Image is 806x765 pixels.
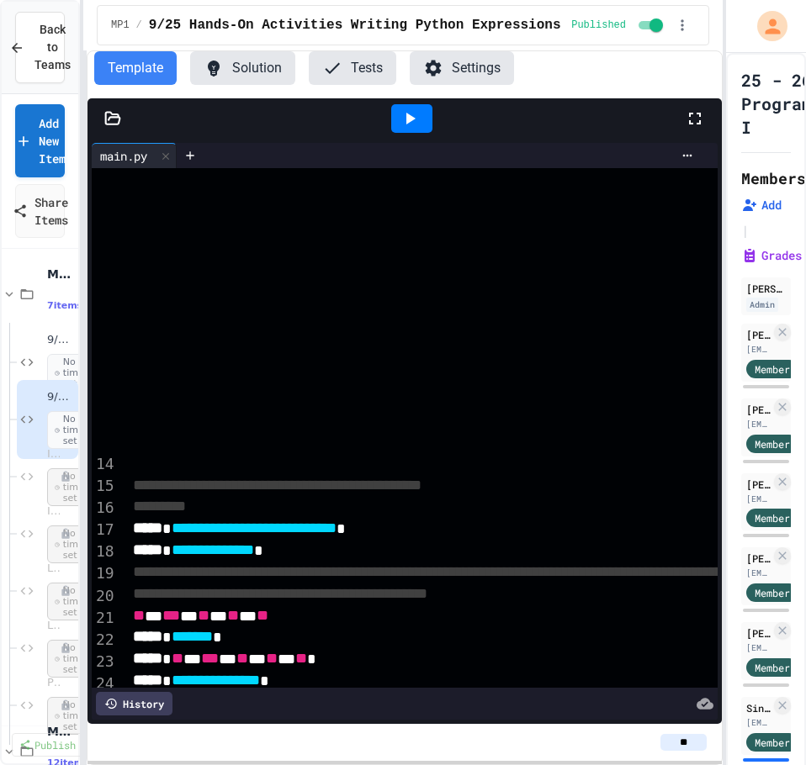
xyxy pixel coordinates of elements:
[746,551,771,566] div: [PERSON_NAME]
[740,7,792,45] div: My Account
[755,585,790,600] span: Member
[60,585,72,597] div: Unpublished
[47,640,97,678] span: No time set
[746,402,771,417] div: [PERSON_NAME]
[92,497,117,519] div: 16
[47,266,75,282] span: MP1
[746,567,771,579] div: [EMAIL_ADDRESS][DOMAIN_NAME]
[34,21,71,74] span: Back to Teams
[92,519,117,541] div: 17
[309,51,396,85] button: Tests
[92,475,117,497] div: 15
[190,51,295,85] button: Solution
[60,528,72,540] div: Unpublished
[92,629,117,651] div: 22
[92,147,156,165] div: main.py
[746,281,786,296] div: [PERSON_NAME][EMAIL_ADDRESS][PERSON_NAME][DOMAIN_NAME]
[92,143,177,168] div: main.py
[47,525,97,564] span: No time set
[47,333,75,347] span: 9/24 Basic Python Operations and Functions
[47,300,82,311] span: 7 items
[92,541,117,562] div: 18
[96,692,172,715] div: History
[47,390,75,404] span: 9/25 Hands-On Activities Writing Python Expressions
[111,18,130,32] span: MP1
[47,676,60,690] span: Python Introduction
[92,607,117,629] div: 21
[755,436,790,451] span: Member
[12,733,83,757] a: Publish
[746,327,771,342] div: [PERSON_NAME]
[571,18,626,32] span: Published
[92,673,117,694] div: 24
[94,51,177,85] button: Template
[47,354,97,393] span: No time set
[15,184,65,238] a: Share Items
[741,220,750,240] span: |
[47,447,60,462] span: Images
[47,697,97,736] span: No time set
[47,562,60,576] span: Lab 1: Intro to Juicemind and Python
[92,562,117,584] div: 19
[92,453,117,474] div: 14
[735,698,789,748] iframe: chat widget
[47,468,97,507] span: No time set
[15,104,65,177] a: Add New Item
[746,477,771,492] div: [PERSON_NAME]
[60,642,72,654] div: Unpublished
[755,510,790,525] span: Member
[92,651,117,673] div: 23
[92,585,117,607] div: 20
[410,51,514,85] button: Settings
[755,361,790,377] span: Member
[741,247,802,264] button: Grades
[746,418,771,430] div: [EMAIL_ADDRESS][DOMAIN_NAME]
[571,15,666,35] div: Content is published and visible to students
[47,583,97,621] span: No time set
[746,298,778,312] div: Admin
[47,619,60,633] span: Lab 2: Picture This!
[149,15,561,35] span: 9/25 Hands-On Activities Writing Python Expressions
[47,411,97,450] span: No time set
[47,724,75,739] span: MP2
[60,699,72,711] div: Unpublished
[15,12,65,83] button: Back to Teams
[746,343,771,356] div: [EMAIL_ADDRESS][DOMAIN_NAME]
[746,493,771,505] div: [EMAIL_ADDRESS][DOMAIN_NAME]
[136,18,142,32] span: /
[60,471,72,483] div: Unpublished
[741,197,782,214] button: Add
[666,625,789,696] iframe: chat widget
[47,504,60,519] span: Image Sequencing Project
[741,166,806,190] h2: Members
